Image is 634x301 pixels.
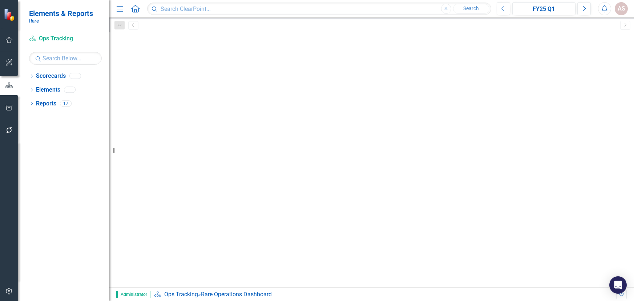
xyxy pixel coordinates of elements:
a: Elements [36,86,60,94]
div: » [154,290,616,299]
a: Scorecards [36,72,66,80]
button: AS [615,2,628,15]
a: Reports [36,100,56,108]
a: Ops Tracking [29,35,102,43]
span: Search [463,5,479,11]
input: Search Below... [29,52,102,65]
div: Rare Operations Dashboard [201,291,272,298]
button: Search [453,4,489,14]
div: FY25 Q1 [515,5,573,13]
div: 17 [60,100,72,107]
a: Ops Tracking [164,291,198,298]
span: Elements & Reports [29,9,93,18]
div: Open Intercom Messenger [609,276,627,294]
img: ClearPoint Strategy [4,8,16,21]
small: Rare [29,18,93,24]
input: Search ClearPoint... [147,3,491,15]
span: Administrator [116,291,150,298]
button: FY25 Q1 [512,2,576,15]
